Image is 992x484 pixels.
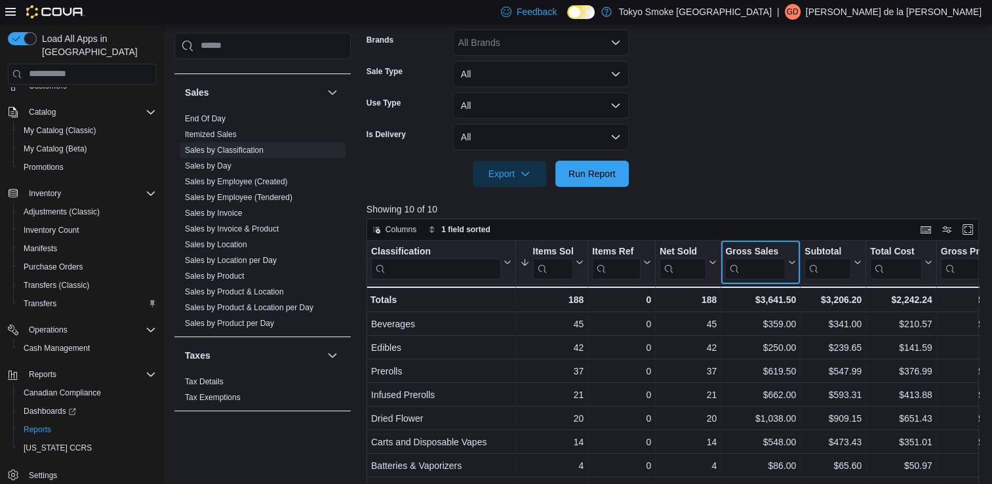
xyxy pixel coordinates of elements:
[592,387,651,403] div: 0
[24,162,64,172] span: Promotions
[29,188,61,199] span: Inventory
[367,129,406,140] label: Is Delivery
[18,222,156,238] span: Inventory Count
[24,243,57,254] span: Manifests
[24,186,66,201] button: Inventory
[870,292,932,308] div: $2,242.24
[18,340,95,356] a: Cash Management
[3,365,161,384] button: Reports
[371,458,511,474] div: Batteries & Vaporizers
[367,66,403,77] label: Sale Type
[960,222,976,237] button: Enter fullscreen
[29,325,68,335] span: Operations
[519,434,584,450] div: 14
[185,176,288,187] span: Sales by Employee (Created)
[24,144,87,154] span: My Catalog (Beta)
[185,209,242,218] a: Sales by Invoice
[918,222,934,237] button: Keyboard shortcuts
[185,193,292,202] a: Sales by Employee (Tendered)
[185,302,313,313] span: Sales by Product & Location per Day
[592,363,651,379] div: 0
[185,146,264,155] a: Sales by Classification
[185,129,237,140] span: Itemized Sales
[18,403,81,419] a: Dashboards
[568,167,616,180] span: Run Report
[185,303,313,312] a: Sales by Product & Location per Day
[18,141,92,157] a: My Catalog (Beta)
[804,458,862,474] div: $65.60
[18,159,156,175] span: Promotions
[185,393,241,402] a: Tax Exemptions
[13,384,161,402] button: Canadian Compliance
[371,363,511,379] div: Prerolls
[473,161,546,187] button: Export
[592,245,651,279] button: Items Ref
[777,4,780,20] p: |
[18,241,156,256] span: Manifests
[18,222,85,238] a: Inventory Count
[870,363,932,379] div: $376.99
[3,465,161,484] button: Settings
[18,440,156,456] span: Washington CCRS
[610,37,621,48] button: Open list of options
[370,292,511,308] div: Totals
[660,387,717,403] div: 21
[519,411,584,426] div: 20
[185,272,245,281] a: Sales by Product
[24,424,51,435] span: Reports
[24,367,62,382] button: Reports
[18,403,156,419] span: Dashboards
[592,245,641,279] div: Items Ref
[519,458,584,474] div: 4
[185,377,224,386] a: Tax Details
[18,296,156,312] span: Transfers
[185,161,231,171] span: Sales by Day
[870,340,932,355] div: $141.59
[185,130,237,139] a: Itemized Sales
[3,321,161,339] button: Operations
[804,316,862,332] div: $341.00
[870,387,932,403] div: $413.88
[18,123,102,138] a: My Catalog (Classic)
[532,245,573,258] div: Items Sold
[519,292,584,308] div: 188
[517,5,557,18] span: Feedback
[870,434,932,450] div: $351.01
[13,140,161,158] button: My Catalog (Beta)
[804,363,862,379] div: $547.99
[18,277,94,293] a: Transfers (Classic)
[441,224,490,235] span: 1 field sorted
[185,192,292,203] span: Sales by Employee (Tendered)
[787,4,799,20] span: Gd
[24,343,90,353] span: Cash Management
[37,32,156,58] span: Load All Apps in [GEOGRAPHIC_DATA]
[367,98,401,108] label: Use Type
[870,245,921,279] div: Total Cost
[185,240,247,249] a: Sales by Location
[185,318,274,329] span: Sales by Product per Day
[725,316,796,332] div: $359.00
[453,92,629,119] button: All
[725,245,785,279] div: Gross Sales
[785,4,801,20] div: Giuseppe de la Rosa
[939,222,955,237] button: Display options
[806,4,982,20] p: [PERSON_NAME] de la [PERSON_NAME]
[592,340,651,355] div: 0
[18,204,105,220] a: Adjustments (Classic)
[660,434,717,450] div: 14
[870,458,932,474] div: $50.97
[592,411,651,426] div: 0
[185,319,274,328] a: Sales by Product per Day
[18,385,106,401] a: Canadian Compliance
[567,19,568,20] span: Dark Mode
[453,61,629,87] button: All
[185,349,322,362] button: Taxes
[3,184,161,203] button: Inventory
[13,258,161,276] button: Purchase Orders
[18,422,56,437] a: Reports
[18,123,156,138] span: My Catalog (Classic)
[13,402,161,420] a: Dashboards
[18,422,156,437] span: Reports
[13,158,161,176] button: Promotions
